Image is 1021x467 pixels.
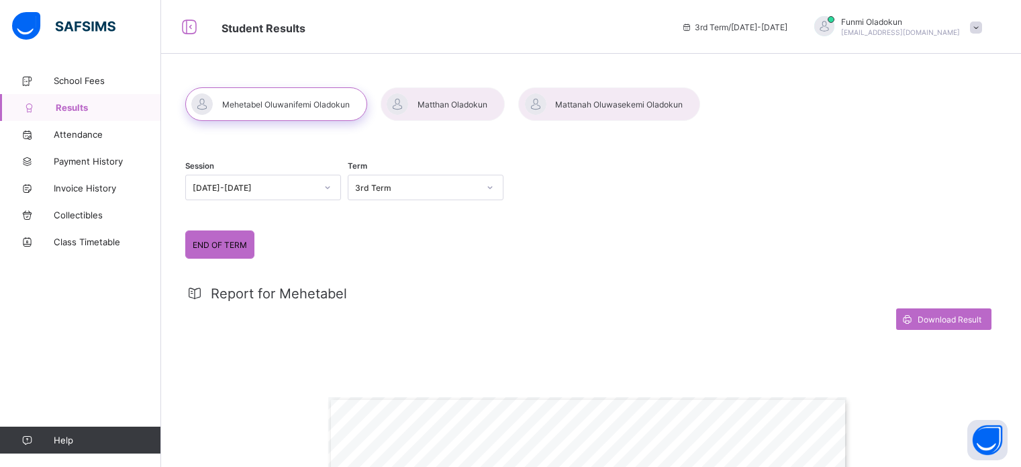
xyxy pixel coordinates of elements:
span: DALTHA ACADEMY [503,440,677,456]
span: [EMAIL_ADDRESS][DOMAIN_NAME] [841,28,960,36]
span: Help [54,435,160,445]
span: Attendance [54,129,161,140]
span: Student Results [222,22,305,35]
div: FunmiOladokun [801,16,989,38]
span: Term [348,161,367,171]
span: END OF TERM [193,240,247,250]
span: session/term information [681,22,787,32]
span: Payment History [54,156,161,167]
button: Open asap [967,420,1008,460]
span: Funmi Oladokun [841,17,960,27]
div: 3rd Term [355,183,479,193]
span: Session [185,161,214,171]
span: Invoice History [54,183,161,194]
span: Collectibles [54,210,161,220]
span: Report for Mehetabel [211,286,347,302]
span: Download Result [918,314,981,325]
span: Class Timetable [54,237,161,247]
span: Results [56,102,161,113]
span: School Fees [54,75,161,86]
div: [DATE]-[DATE] [193,183,316,193]
img: safsims [12,12,115,40]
